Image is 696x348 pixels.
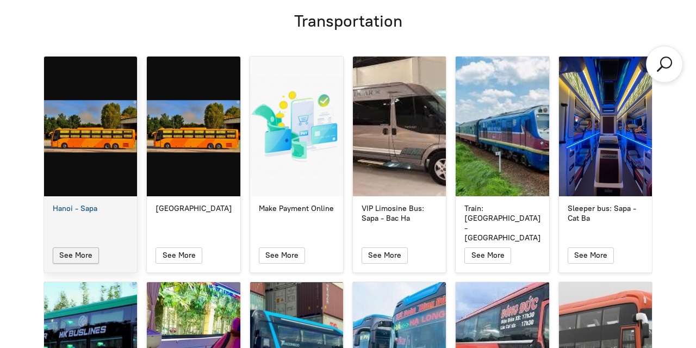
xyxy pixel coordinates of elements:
div: [GEOGRAPHIC_DATA] [156,204,231,214]
button: See More [53,247,99,264]
a: Hanoi - Sapa [44,204,137,214]
a: Train: Hanoi - Lao Cai [456,57,549,196]
div: VIP Limosine Bus: Sapa - Bac Ha [362,204,437,223]
span: See More [368,251,401,260]
span: See More [471,251,505,260]
div: Train: [GEOGRAPHIC_DATA] - [GEOGRAPHIC_DATA] [464,204,540,244]
a: Hanoi - Sapa [44,57,137,196]
button: See More [156,247,202,264]
h1: Transportation [43,10,652,32]
div: Make Payment Online [259,204,334,214]
a: Search products [655,54,674,74]
button: See More [259,247,305,264]
a: Sapa - Noi Bai airport [147,57,240,196]
button: See More [362,247,408,264]
button: See More [464,247,511,264]
span: See More [574,251,607,260]
span: See More [163,251,196,260]
span: See More [265,251,299,260]
a: Sleeper bus: Sapa - Cat Ba [559,57,652,196]
div: Sleeper bus: Sapa - Cat Ba [568,204,643,223]
div: Hanoi - Sapa [53,204,128,214]
a: [GEOGRAPHIC_DATA] [147,204,240,214]
span: See More [59,251,92,260]
a: Make Payment Online [250,57,343,196]
a: VIP Limosine Bus: Sapa - Bac Ha [353,204,446,223]
a: Sleeper bus: Sapa - Cat Ba [559,204,652,223]
a: VIP Limosine Bus: Sapa - Bac Ha [353,57,446,196]
a: Train: [GEOGRAPHIC_DATA] - [GEOGRAPHIC_DATA] [456,204,549,244]
a: Make Payment Online [250,204,343,214]
button: See More [568,247,614,264]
